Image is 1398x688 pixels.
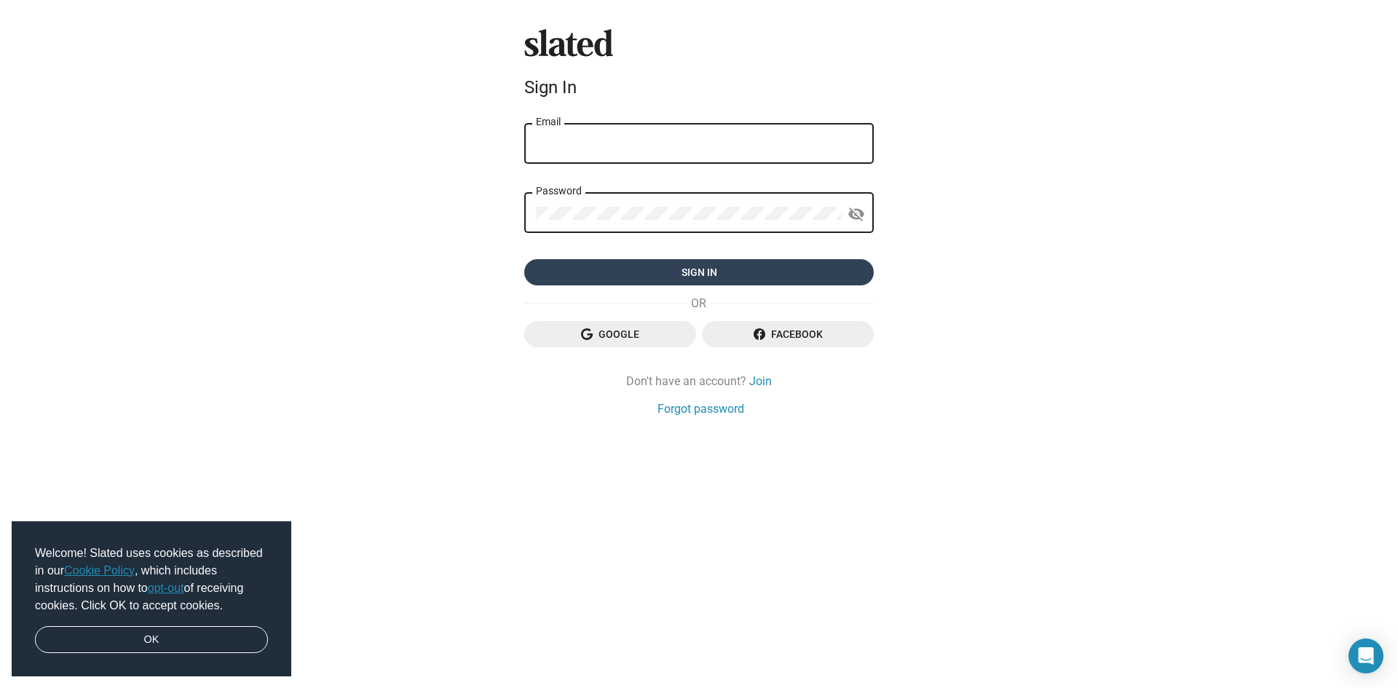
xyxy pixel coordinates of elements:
[524,77,874,98] div: Sign In
[12,521,291,677] div: cookieconsent
[35,626,268,654] a: dismiss cookie message
[148,582,184,594] a: opt-out
[64,564,135,577] a: Cookie Policy
[702,321,874,347] button: Facebook
[524,373,874,389] div: Don't have an account?
[536,321,684,347] span: Google
[536,259,862,285] span: Sign in
[524,29,874,103] sl-branding: Sign In
[848,203,865,226] mat-icon: visibility_off
[524,321,696,347] button: Google
[524,259,874,285] button: Sign in
[842,199,871,229] button: Show password
[714,321,862,347] span: Facebook
[657,401,744,416] a: Forgot password
[1348,638,1383,673] div: Open Intercom Messenger
[35,545,268,614] span: Welcome! Slated uses cookies as described in our , which includes instructions on how to of recei...
[749,373,772,389] a: Join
